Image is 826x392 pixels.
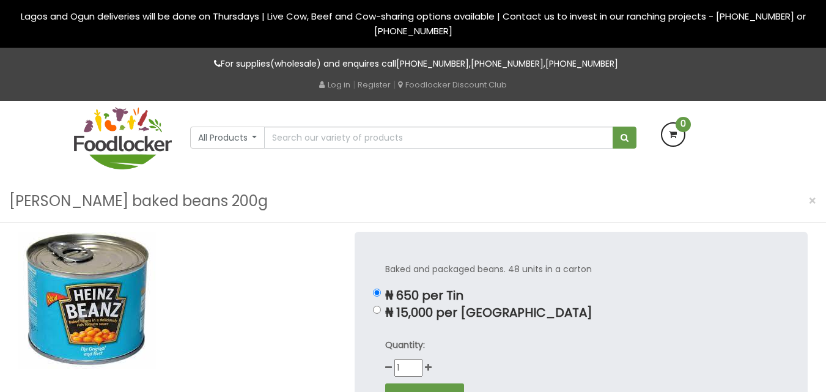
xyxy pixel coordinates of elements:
[385,306,777,320] p: ₦ 15,000 per [GEOGRAPHIC_DATA]
[373,306,381,314] input: ₦ 15,000 per [GEOGRAPHIC_DATA]
[358,79,391,91] a: Register
[396,57,469,70] a: [PHONE_NUMBER]
[74,107,172,169] img: FoodLocker
[319,79,350,91] a: Log in
[393,78,396,91] span: |
[385,262,777,276] p: Baked and packaged beans. 48 units in a carton
[9,190,268,213] h3: [PERSON_NAME] baked beans 200g
[353,78,355,91] span: |
[545,57,618,70] a: [PHONE_NUMBER]
[471,57,544,70] a: [PHONE_NUMBER]
[398,79,507,91] a: Foodlocker Discount Club
[18,232,156,369] img: Heinz baked beans 200g
[385,339,425,351] strong: Quantity:
[264,127,613,149] input: Search our variety of products
[190,127,265,149] button: All Products
[676,117,691,132] span: 0
[385,289,777,303] p: ₦ 650 per Tin
[74,57,753,71] p: For supplies(wholesale) and enquires call , ,
[21,10,806,37] span: Lagos and Ogun deliveries will be done on Thursdays | Live Cow, Beef and Cow-sharing options avai...
[802,188,823,213] button: Close
[373,289,381,297] input: ₦ 650 per Tin
[808,192,817,210] span: ×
